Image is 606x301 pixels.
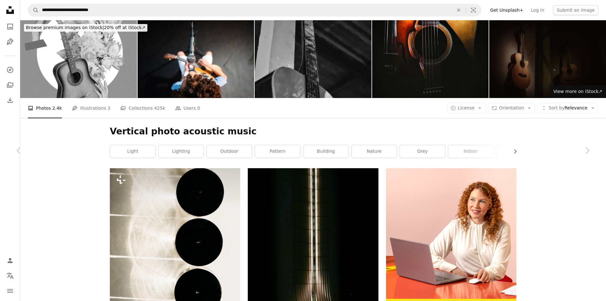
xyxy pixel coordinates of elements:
a: Glowing lights reflect on a tall, dark building. [248,253,378,258]
a: Log in [527,5,548,15]
button: Menu [4,285,16,297]
a: grey [400,145,445,158]
a: nature [352,145,397,158]
span: View more on iStock ↗ [553,89,602,94]
a: indoor [448,145,493,158]
button: Submit an image [553,5,598,15]
img: Vertical collage image of black white effect arms hold acoustic guitar fresh flowers isolated on ... [20,20,137,98]
button: Visual search [466,4,481,16]
button: Orientation [488,103,535,113]
button: scroll list to the right [509,145,516,158]
span: Orientation [499,105,524,110]
a: Illustrations 3 [72,98,110,118]
a: pattern [255,145,300,158]
a: light [110,145,155,158]
button: Clear [452,4,466,16]
a: Explore [4,64,16,76]
span: Relevance [549,105,587,111]
img: guitar hanging on the wall [489,20,606,98]
img: Boy singing and playing a guitar (cavaco) in a music contest [138,20,254,98]
img: old acoustic guitar close up [255,20,371,98]
a: building [303,145,348,158]
span: Browse premium images on iStock | [26,25,104,30]
span: 3 [108,105,110,112]
span: 0 [197,105,200,112]
button: Language [4,269,16,282]
a: lighting [158,145,204,158]
img: file-1722962837469-d5d3a3dee0c7image [386,168,516,299]
span: 20% off at iStock ↗ [26,25,146,30]
a: Photos [4,20,16,33]
button: Sort byRelevance [538,103,598,113]
a: Browse premium images on iStock|20% off at iStock↗ [20,20,151,35]
a: Get Unsplash+ [486,5,527,15]
span: 425k [154,105,165,112]
span: Sort by [549,105,564,110]
a: Download History [4,94,16,107]
a: outdoor [207,145,252,158]
a: Collections [4,79,16,91]
a: tower [496,145,542,158]
a: Users 0 [175,98,200,118]
a: Four black cylinders casting shadows on a white surface [110,263,240,269]
button: Search Unsplash [28,4,39,16]
span: License [458,105,475,110]
a: Illustrations [4,35,16,48]
a: Next [568,120,606,181]
h1: Vertical photo acoustic music [110,126,516,137]
button: License [447,103,486,113]
a: Collections 425k [120,98,165,118]
form: Find visuals sitewide [28,4,481,16]
a: View more on iStock↗ [550,85,606,98]
img: A violin and acoustic guitar [372,20,489,98]
a: Log in / Sign up [4,254,16,267]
